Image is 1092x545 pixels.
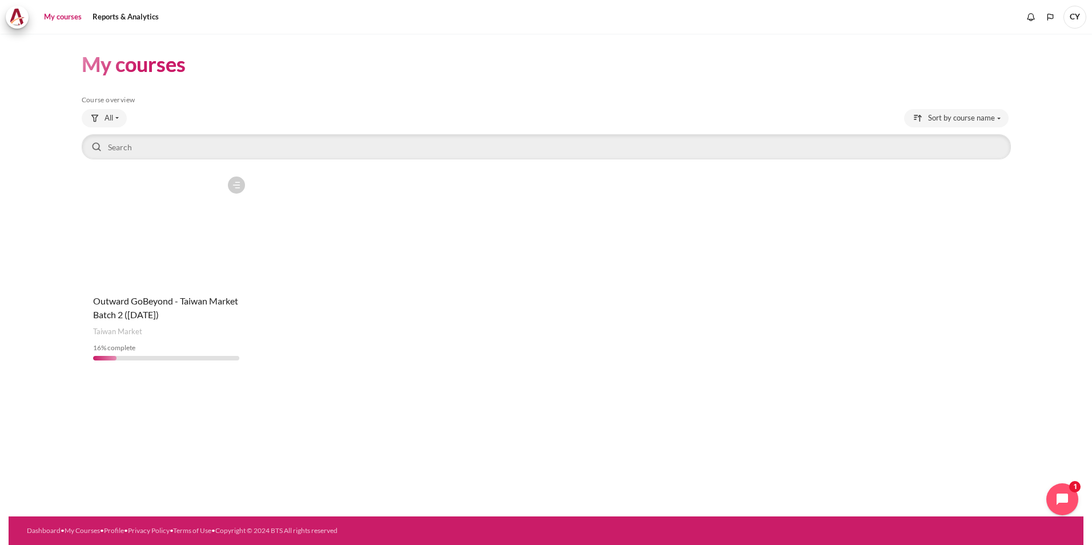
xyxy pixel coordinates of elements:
button: Languages [1042,9,1059,26]
a: My courses [40,6,86,29]
a: Dashboard [27,526,61,535]
span: All [105,113,113,124]
button: Grouping drop-down menu [82,109,127,127]
a: Architeck Architeck [6,6,34,29]
span: 16 [93,343,101,352]
img: Architeck [9,9,25,26]
span: Sort by course name [928,113,995,124]
h5: Course overview [82,95,1011,105]
div: • • • • • [27,526,610,536]
span: Taiwan Market [93,326,142,338]
span: CY [1063,6,1086,29]
a: Privacy Policy [128,526,170,535]
a: Reports & Analytics [89,6,163,29]
div: % complete [93,343,240,353]
a: User menu [1063,6,1086,29]
div: Show notification window with no new notifications [1022,9,1039,26]
button: Sorting drop-down menu [904,109,1009,127]
div: Course overview controls [82,109,1011,162]
a: My Courses [65,526,100,535]
section: Content [9,34,1083,389]
input: Search [82,134,1011,159]
a: Outward GoBeyond - Taiwan Market Batch 2 ([DATE]) [93,295,238,320]
a: Profile [104,526,124,535]
a: Terms of Use [173,526,211,535]
h1: My courses [82,51,186,78]
a: Copyright © 2024 BTS All rights reserved [215,526,338,535]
